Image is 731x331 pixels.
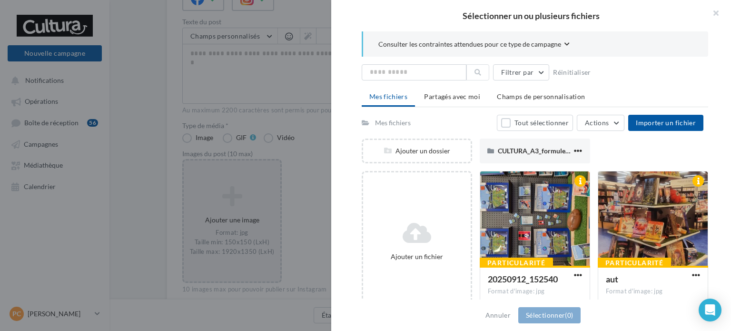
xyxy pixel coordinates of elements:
[565,311,573,319] span: (0)
[424,92,480,100] span: Partagés avec moi
[636,119,696,127] span: Importer un fichier
[375,118,411,128] div: Mes fichiers
[518,307,581,323] button: Sélectionner(0)
[628,115,703,131] button: Importer un fichier
[585,119,609,127] span: Actions
[497,115,573,131] button: Tout sélectionner
[363,146,471,156] div: Ajouter un dossier
[493,64,549,80] button: Filtrer par
[497,92,585,100] span: Champs de personnalisation
[480,258,553,268] div: Particularité
[488,287,582,296] div: Format d'image: jpg
[488,274,558,284] span: 20250912_152540
[606,274,618,284] span: aut
[482,310,514,321] button: Annuler
[378,39,570,51] button: Consulter les contraintes attendues pour ce type de campagne
[598,258,671,268] div: Particularité
[577,115,624,131] button: Actions
[699,299,721,321] div: Open Intercom Messenger
[498,147,658,155] span: CULTURA_A3_formule_anniversaire_plongeoir1 (1) (1)
[606,287,700,296] div: Format d'image: jpg
[346,11,716,20] h2: Sélectionner un ou plusieurs fichiers
[369,92,407,100] span: Mes fichiers
[367,252,467,261] div: Ajouter un fichier
[378,40,561,49] span: Consulter les contraintes attendues pour ce type de campagne
[549,67,595,78] button: Réinitialiser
